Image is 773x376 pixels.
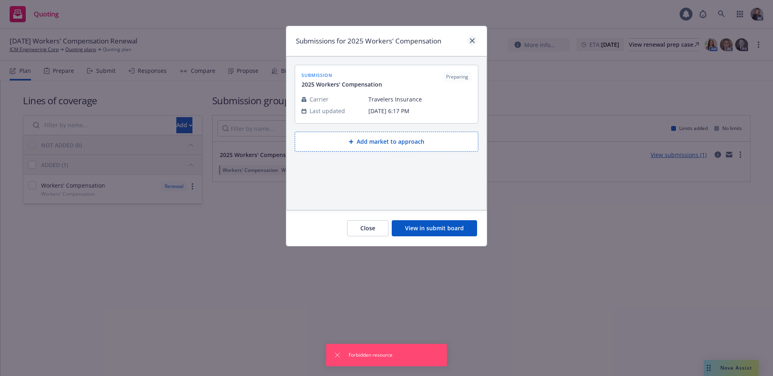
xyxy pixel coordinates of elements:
[302,72,382,79] span: submission
[310,107,345,115] span: Last updated
[392,220,477,236] button: View in submit board
[302,80,382,89] span: 2025 Workers' Compensation
[368,107,471,115] span: [DATE] 6:17 PM
[349,351,393,359] span: Forbidden resource
[347,220,389,236] button: Close
[295,132,478,152] button: Add market to approach
[333,350,342,360] button: Dismiss notification
[296,36,441,46] h1: Submissions for 2025 Workers' Compensation
[467,36,477,45] a: close
[310,95,329,103] span: Carrier
[368,95,471,103] span: Travelers Insurance
[446,73,468,81] span: Preparing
